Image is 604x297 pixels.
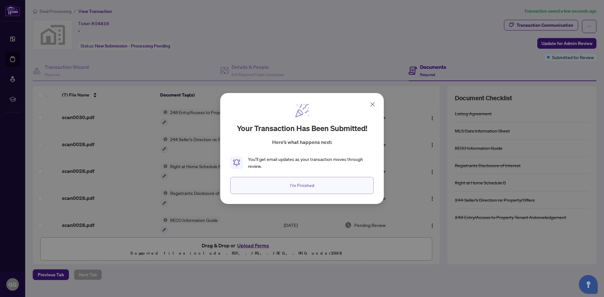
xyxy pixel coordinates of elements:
h2: Your transaction has been submitted! [237,123,367,133]
div: You’ll get email updates as your transaction moves through review. [248,156,374,170]
button: I'm Finished [230,177,374,194]
button: Open asap [579,275,598,294]
span: I'm Finished [290,180,314,190]
p: Here’s what happens next: [272,138,332,146]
